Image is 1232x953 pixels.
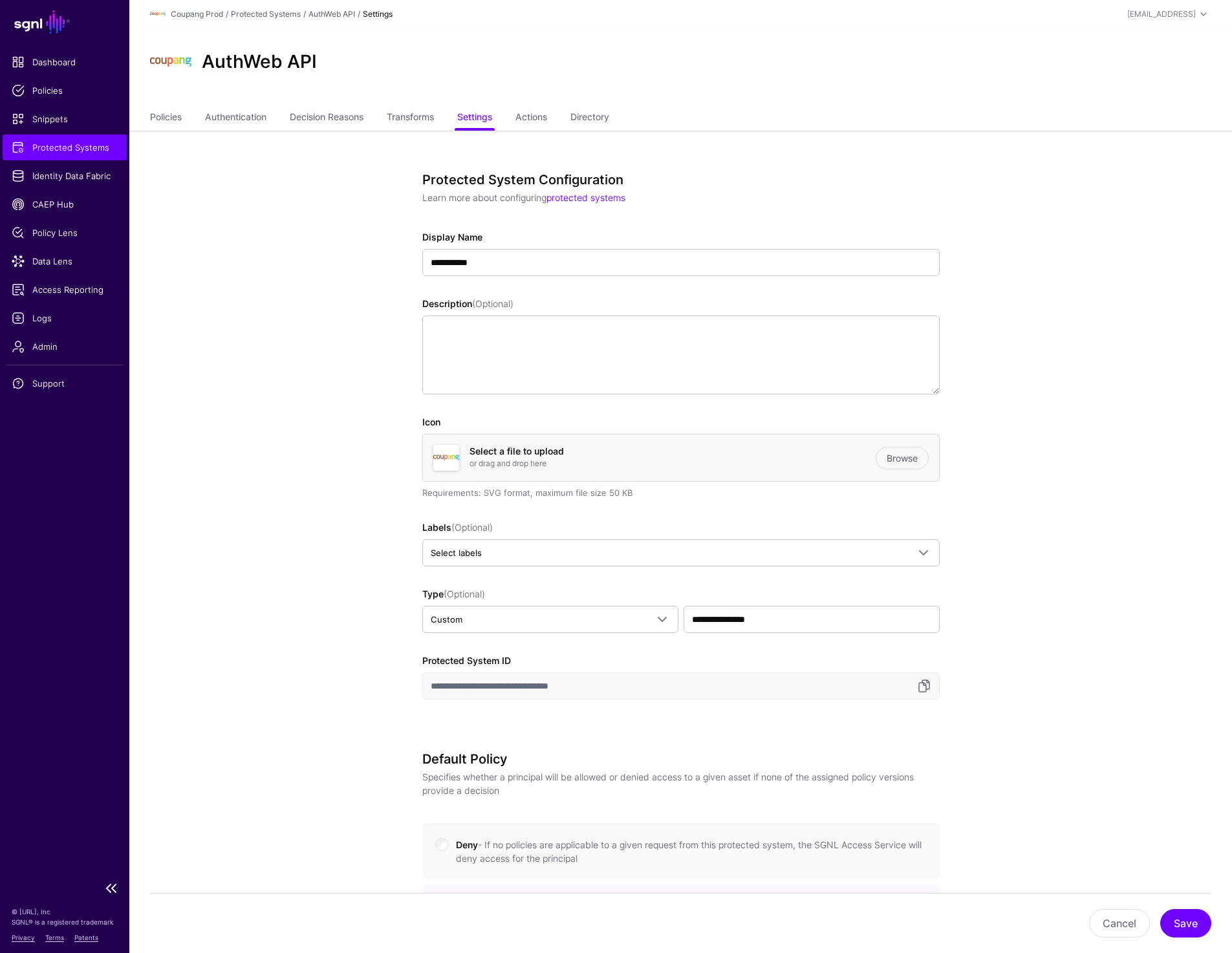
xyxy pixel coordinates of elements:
[12,312,118,325] span: Logs
[12,226,118,239] span: Policy Lens
[3,248,127,274] a: Data Lens
[308,9,355,19] a: AuthWeb API
[422,297,513,310] label: Description
[422,751,929,767] h3: Default Policy
[171,9,223,19] a: Coupang Prod
[3,78,127,103] a: Policies
[12,112,118,125] span: Snippets
[8,8,122,36] a: SGNL
[290,106,363,131] a: Decision Reasons
[223,8,231,20] div: /
[1160,909,1211,937] button: Save
[12,84,118,97] span: Policies
[457,106,492,131] a: Settings
[422,770,929,797] p: Specifies whether a principal will be allowed or denied access to a given asset if none of the as...
[12,141,118,154] span: Protected Systems
[422,520,493,534] label: Labels
[12,169,118,182] span: Identity Data Fabric
[546,192,625,203] a: protected systems
[12,377,118,390] span: Support
[422,230,482,244] label: Display Name
[3,191,127,217] a: CAEP Hub
[3,106,127,132] a: Snippets
[422,415,440,429] label: Icon
[12,934,35,941] a: Privacy
[12,283,118,296] span: Access Reporting
[355,8,363,20] div: /
[202,51,317,73] h2: AuthWeb API
[74,934,98,941] a: Patents
[456,839,922,864] span: Deny
[150,41,191,83] img: svg+xml;base64,PHN2ZyBpZD0iTG9nbyIgeG1sbnM9Imh0dHA6Ly93d3cudzMub3JnLzIwMDAvc3ZnIiB3aWR0aD0iMTIxLj...
[470,446,876,457] h4: Select a file to upload
[363,9,393,19] strong: Settings
[3,163,127,189] a: Identity Data Fabric
[12,917,118,927] p: SGNL® is a registered trademark
[45,934,64,941] a: Terms
[387,106,434,131] a: Transforms
[422,587,485,601] label: Type
[3,220,127,246] a: Policy Lens
[12,906,118,917] p: © [URL], Inc
[470,458,876,469] p: or drag and drop here
[231,9,301,19] a: Protected Systems
[301,8,308,20] div: /
[3,305,127,331] a: Logs
[472,298,513,309] span: (Optional)
[433,445,459,471] img: svg+xml;base64,PHN2ZyBpZD0iTG9nbyIgeG1sbnM9Imh0dHA6Ly93d3cudzMub3JnLzIwMDAvc3ZnIiB3aWR0aD0iMTIxLj...
[3,49,127,75] a: Dashboard
[570,106,609,131] a: Directory
[12,255,118,268] span: Data Lens
[3,134,127,160] a: Protected Systems
[422,172,929,187] h3: Protected System Configuration
[205,106,266,131] a: Authentication
[150,6,166,22] img: svg+xml;base64,PHN2ZyBpZD0iTG9nbyIgeG1sbnM9Imh0dHA6Ly93d3cudzMub3JnLzIwMDAvc3ZnIiB3aWR0aD0iMTIxLj...
[1127,8,1196,20] div: [EMAIL_ADDRESS]
[422,487,940,500] div: Requirements: SVG format, maximum file size 50 KB
[12,340,118,353] span: Admin
[431,548,482,558] span: Select labels
[422,191,929,204] p: Learn more about configuring
[444,588,485,599] span: (Optional)
[422,654,511,667] label: Protected System ID
[3,277,127,303] a: Access Reporting
[431,614,462,625] span: Custom
[12,198,118,211] span: CAEP Hub
[1089,909,1150,937] button: Cancel
[451,522,493,533] span: (Optional)
[456,839,922,864] small: - If no policies are applicable to a given request from this protected system, the SGNL Access Se...
[12,56,118,69] span: Dashboard
[3,334,127,359] a: Admin
[876,447,929,469] a: Browse
[150,106,182,131] a: Policies
[515,106,547,131] a: Actions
